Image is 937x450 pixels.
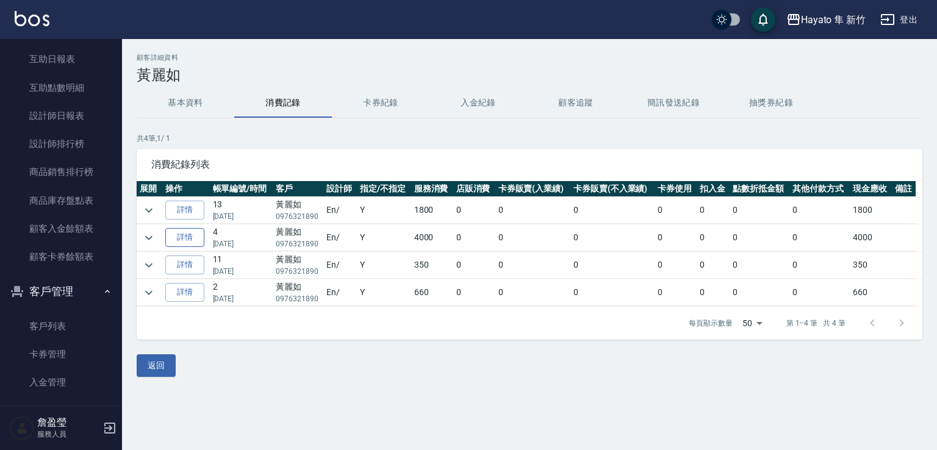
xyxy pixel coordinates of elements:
[453,252,495,279] td: 0
[789,279,849,306] td: 0
[140,256,158,274] button: expand row
[495,252,570,279] td: 0
[5,158,117,186] a: 商品銷售排行榜
[655,181,697,197] th: 卡券使用
[323,279,356,306] td: En /
[625,88,722,118] button: 簡訊發送紀錄
[357,252,411,279] td: Y
[357,197,411,224] td: Y
[210,224,273,251] td: 4
[210,279,273,306] td: 2
[411,252,453,279] td: 350
[210,181,273,197] th: 帳單編號/時間
[273,279,323,306] td: 黃麗如
[730,252,789,279] td: 0
[801,12,866,27] div: Hayato 隼 新竹
[411,279,453,306] td: 660
[495,181,570,197] th: 卡券販賣(入業績)
[323,224,356,251] td: En /
[37,416,99,429] h5: 詹盈瑩
[137,88,234,118] button: 基本資料
[5,215,117,243] a: 顧客入金餘額表
[697,181,730,197] th: 扣入金
[655,224,697,251] td: 0
[850,197,892,224] td: 1800
[273,197,323,224] td: 黃麗如
[165,201,204,220] a: 詳情
[5,312,117,340] a: 客戶列表
[213,293,270,304] p: [DATE]
[276,293,320,304] p: 0976321890
[730,197,789,224] td: 0
[15,11,49,26] img: Logo
[140,201,158,220] button: expand row
[137,133,922,144] p: 共 4 筆, 1 / 1
[323,252,356,279] td: En /
[655,279,697,306] td: 0
[137,181,162,197] th: 展開
[570,279,655,306] td: 0
[495,197,570,224] td: 0
[5,45,117,73] a: 互助日報表
[210,197,273,224] td: 13
[722,88,820,118] button: 抽獎券紀錄
[151,159,908,171] span: 消費紀錄列表
[730,279,789,306] td: 0
[789,181,849,197] th: 其他付款方式
[5,276,117,307] button: 客戶管理
[411,181,453,197] th: 服務消費
[789,197,849,224] td: 0
[210,252,273,279] td: 11
[495,224,570,251] td: 0
[850,252,892,279] td: 350
[453,224,495,251] td: 0
[357,181,411,197] th: 指定/不指定
[453,181,495,197] th: 店販消費
[137,54,922,62] h2: 顧客詳細資料
[137,354,176,377] button: 返回
[5,243,117,271] a: 顧客卡券餘額表
[738,307,767,340] div: 50
[453,279,495,306] td: 0
[37,429,99,440] p: 服務人員
[5,130,117,158] a: 設計師排行榜
[234,88,332,118] button: 消費記錄
[689,318,733,329] p: 每頁顯示數量
[323,197,356,224] td: En /
[411,197,453,224] td: 1800
[273,224,323,251] td: 黃麗如
[781,7,871,32] button: Hayato 隼 新竹
[527,88,625,118] button: 顧客追蹤
[140,229,158,247] button: expand row
[5,340,117,368] a: 卡券管理
[495,279,570,306] td: 0
[892,181,916,197] th: 備註
[5,187,117,215] a: 商品庫存盤點表
[850,279,892,306] td: 660
[273,252,323,279] td: 黃麗如
[5,368,117,396] a: 入金管理
[276,211,320,222] p: 0976321890
[5,402,117,434] button: 商品管理
[570,224,655,251] td: 0
[570,181,655,197] th: 卡券販賣(不入業績)
[5,102,117,130] a: 設計師日報表
[730,181,789,197] th: 點數折抵金額
[411,224,453,251] td: 4000
[165,228,204,247] a: 詳情
[655,252,697,279] td: 0
[213,238,270,249] p: [DATE]
[697,197,730,224] td: 0
[697,252,730,279] td: 0
[786,318,845,329] p: 第 1–4 筆 共 4 筆
[162,181,210,197] th: 操作
[276,238,320,249] p: 0976321890
[273,181,323,197] th: 客戶
[357,279,411,306] td: Y
[875,9,922,31] button: 登出
[429,88,527,118] button: 入金紀錄
[5,74,117,102] a: 互助點數明細
[697,224,730,251] td: 0
[789,252,849,279] td: 0
[655,197,697,224] td: 0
